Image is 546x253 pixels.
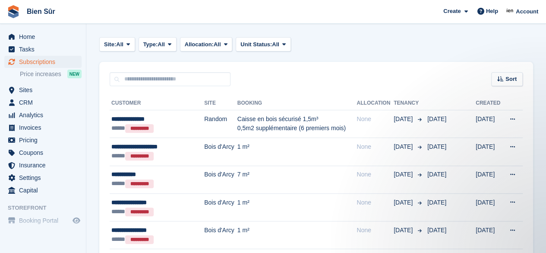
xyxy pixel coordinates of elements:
[394,115,414,124] span: [DATE]
[19,134,71,146] span: Pricing
[236,37,290,51] button: Unit Status: All
[427,143,446,150] span: [DATE]
[4,84,82,96] a: menu
[237,110,357,138] td: Caisse en bois sécurisé 1,5m³ 0,5m2 supplémentaire (6 premiers mois)
[476,193,503,221] td: [DATE]
[486,7,498,16] span: Help
[357,142,394,151] div: None
[4,96,82,109] a: menu
[357,96,394,110] th: Allocation
[4,172,82,184] a: menu
[237,138,357,166] td: 1 m²
[180,37,233,51] button: Allocation: All
[71,215,82,226] a: Preview store
[19,159,71,171] span: Insurance
[357,226,394,235] div: None
[476,110,503,138] td: [DATE]
[427,199,446,206] span: [DATE]
[204,193,237,221] td: Bois d'Arcy
[204,110,237,138] td: Random
[4,184,82,196] a: menu
[204,166,237,193] td: Bois d'Arcy
[20,69,82,79] a: Price increases NEW
[19,96,71,109] span: CRM
[237,193,357,221] td: 1 m²
[272,40,279,49] span: All
[4,147,82,159] a: menu
[237,221,357,249] td: 1 m²
[4,122,82,134] a: menu
[116,40,123,49] span: All
[357,170,394,179] div: None
[427,171,446,178] span: [DATE]
[19,56,71,68] span: Subscriptions
[19,184,71,196] span: Capital
[67,70,82,78] div: NEW
[4,109,82,121] a: menu
[443,7,461,16] span: Create
[516,7,538,16] span: Account
[19,43,71,55] span: Tasks
[8,204,86,212] span: Storefront
[4,31,82,43] a: menu
[476,138,503,166] td: [DATE]
[4,215,82,227] a: menu
[357,115,394,124] div: None
[20,70,61,78] span: Price increases
[7,5,20,18] img: stora-icon-8386f47178a22dfd0bd8f6a31ec36ba5ce8667c1dd55bd0f319d3a0aa187defe.svg
[143,40,158,49] span: Type:
[394,198,414,207] span: [DATE]
[214,40,221,49] span: All
[23,4,59,19] a: Bien Sûr
[506,7,514,16] img: Asmaa Habri
[357,198,394,207] div: None
[19,109,71,121] span: Analytics
[19,84,71,96] span: Sites
[204,138,237,166] td: Bois d'Arcy
[476,96,503,110] th: Created
[394,96,424,110] th: Tenancy
[4,159,82,171] a: menu
[427,115,446,122] span: [DATE]
[505,75,517,83] span: Sort
[110,96,204,110] th: Customer
[4,56,82,68] a: menu
[4,134,82,146] a: menu
[394,226,414,235] span: [DATE]
[19,122,71,134] span: Invoices
[394,170,414,179] span: [DATE]
[19,172,71,184] span: Settings
[204,221,237,249] td: Bois d'Arcy
[19,147,71,159] span: Coupons
[476,166,503,193] td: [DATE]
[104,40,116,49] span: Site:
[139,37,177,51] button: Type: All
[427,227,446,234] span: [DATE]
[394,142,414,151] span: [DATE]
[185,40,214,49] span: Allocation:
[4,43,82,55] a: menu
[204,96,237,110] th: Site
[240,40,272,49] span: Unit Status:
[19,31,71,43] span: Home
[237,166,357,193] td: 7 m²
[476,221,503,249] td: [DATE]
[19,215,71,227] span: Booking Portal
[158,40,165,49] span: All
[99,37,135,51] button: Site: All
[237,96,357,110] th: Booking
